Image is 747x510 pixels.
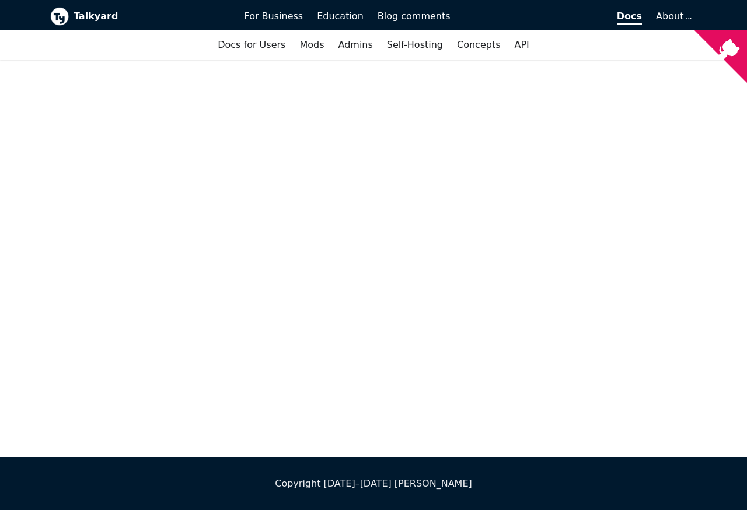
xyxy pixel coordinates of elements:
[450,35,508,55] a: Concepts
[317,11,364,22] span: Education
[74,9,228,24] b: Talkyard
[331,35,380,55] a: Admins
[508,35,536,55] a: API
[617,11,642,25] span: Docs
[50,476,697,491] div: Copyright [DATE]–[DATE] [PERSON_NAME]
[50,7,228,26] a: Talkyard logoTalkyard
[238,6,310,26] a: For Business
[371,6,458,26] a: Blog comments
[50,7,69,26] img: Talkyard logo
[292,35,331,55] a: Mods
[380,35,450,55] a: Self-Hosting
[310,6,371,26] a: Education
[458,6,650,26] a: Docs
[378,11,451,22] span: Blog comments
[656,11,690,22] a: About
[211,35,292,55] a: Docs for Users
[245,11,303,22] span: For Business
